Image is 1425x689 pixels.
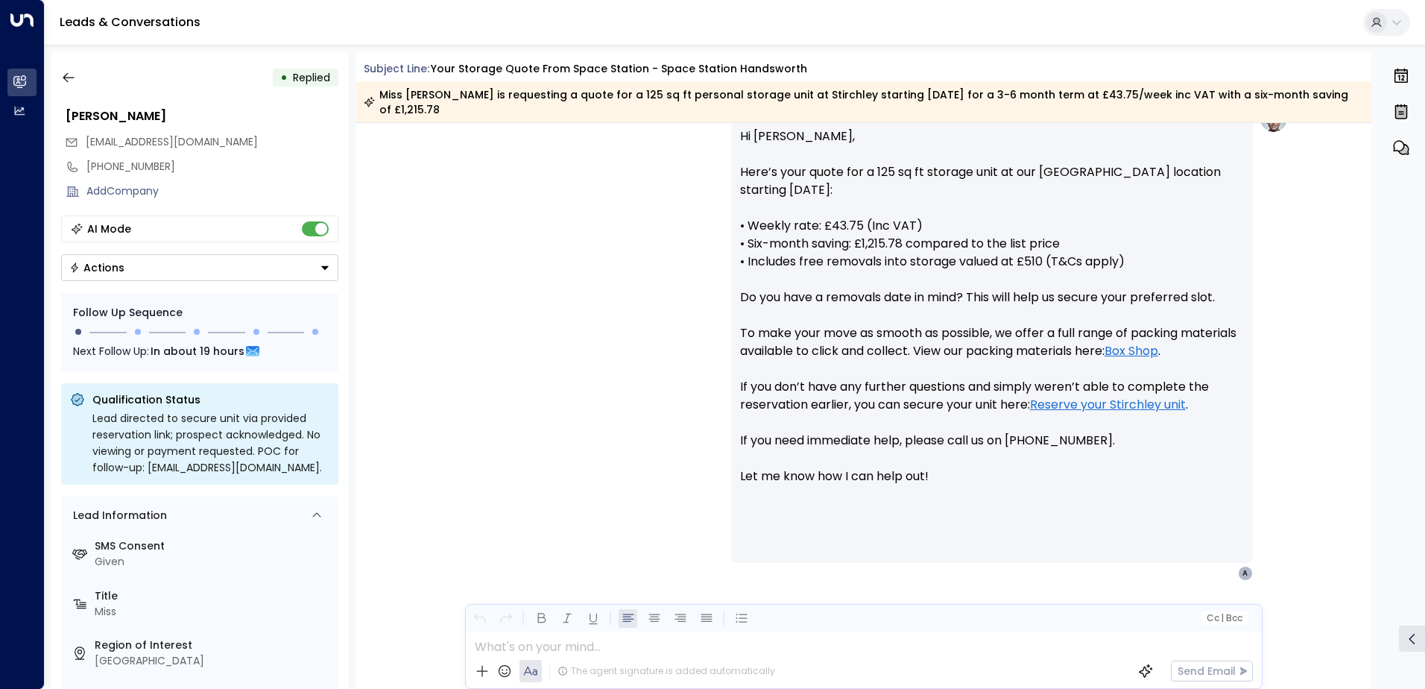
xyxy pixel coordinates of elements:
[73,343,326,359] div: Next Follow Up:
[364,87,1363,117] div: Miss [PERSON_NAME] is requesting a quote for a 125 sq ft personal storage unit at Stirchley start...
[280,64,288,91] div: •
[496,609,515,628] button: Redo
[740,128,1244,503] p: Hi [PERSON_NAME], Here’s your quote for a 125 sq ft storage unit at our [GEOGRAPHIC_DATA] locatio...
[87,221,131,236] div: AI Mode
[1105,342,1158,360] a: Box Shop
[61,254,338,281] div: Button group with a nested menu
[95,653,332,669] div: [GEOGRAPHIC_DATA]
[470,609,489,628] button: Undo
[86,183,338,199] div: AddCompany
[61,254,338,281] button: Actions
[60,13,200,31] a: Leads & Conversations
[95,554,332,570] div: Given
[1221,613,1224,623] span: |
[68,508,167,523] div: Lead Information
[92,392,329,407] p: Qualification Status
[364,61,429,76] span: Subject Line:
[95,638,332,653] label: Region of Interest
[69,261,124,274] div: Actions
[293,70,330,85] span: Replied
[86,159,338,174] div: [PHONE_NUMBER]
[73,305,326,321] div: Follow Up Sequence
[557,664,775,678] div: The agent signature is added automatically
[95,604,332,620] div: Miss
[431,61,807,77] div: Your storage quote from Space Station - Space Station Handsworth
[66,107,338,125] div: [PERSON_NAME]
[1238,566,1253,581] div: A
[86,134,258,149] span: [EMAIL_ADDRESS][DOMAIN_NAME]
[151,343,244,359] span: In about 19 hours
[92,410,329,476] div: Lead directed to secure unit via provided reservation link; prospect acknowledged. No viewing or ...
[86,134,258,150] span: analoredanaa@gmail.com
[95,588,332,604] label: Title
[95,538,332,554] label: SMS Consent
[1200,611,1248,626] button: Cc|Bcc
[1206,613,1242,623] span: Cc Bcc
[1030,396,1186,414] a: Reserve your Stirchley unit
